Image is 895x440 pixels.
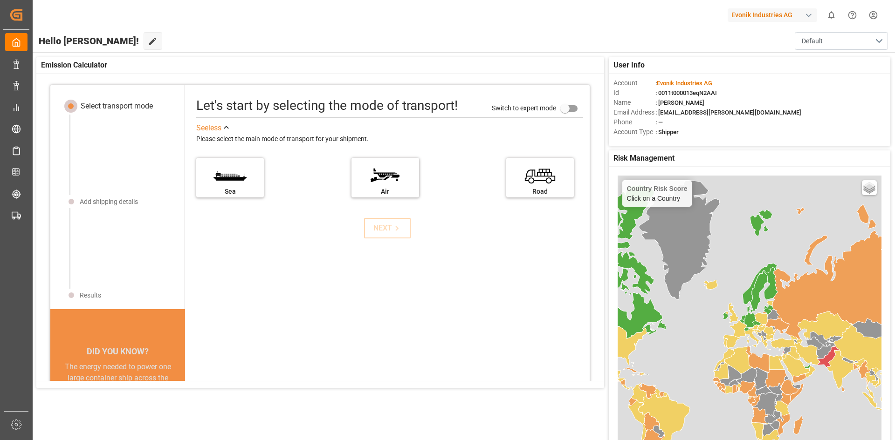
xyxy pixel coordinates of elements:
[62,361,174,428] div: The energy needed to power one large container ship across the ocean in a single day is the same ...
[821,5,842,26] button: show 0 new notifications
[172,361,185,440] button: next slide / item
[364,218,411,238] button: NEXT
[492,104,556,111] span: Switch to expert mode
[613,60,645,71] span: User Info
[613,98,655,108] span: Name
[795,32,888,50] button: open menu
[728,6,821,24] button: Evonik Industries AG
[201,187,259,196] div: Sea
[613,153,675,164] span: Risk Management
[728,8,817,22] div: Evonik Industries AG
[613,78,655,88] span: Account
[655,109,801,116] span: : [EMAIL_ADDRESS][PERSON_NAME][DOMAIN_NAME]
[196,122,221,134] div: See less
[613,108,655,117] span: Email Address
[655,129,679,135] span: : Shipper
[196,96,458,115] div: Let's start by selecting the mode of transport!
[356,187,414,196] div: Air
[627,185,688,202] div: Click on a Country
[627,185,688,192] h4: Country Risk Score
[613,88,655,98] span: Id
[842,5,863,26] button: Help Center
[81,101,153,112] div: Select transport mode
[41,60,107,71] span: Emission Calculator
[802,36,823,46] span: Default
[655,99,704,106] span: : [PERSON_NAME]
[655,119,663,126] span: : —
[655,80,712,87] span: :
[862,180,877,195] a: Layers
[196,134,583,145] div: Please select the main mode of transport for your shipment.
[613,127,655,137] span: Account Type
[511,187,569,196] div: Road
[373,223,402,234] div: NEXT
[80,197,138,207] div: Add shipping details
[39,32,139,50] span: Hello [PERSON_NAME]!
[50,342,185,361] div: DID YOU KNOW?
[613,117,655,127] span: Phone
[655,89,717,96] span: : 0011t000013eqN2AAI
[657,80,712,87] span: Evonik Industries AG
[50,361,63,440] button: previous slide / item
[80,291,101,300] div: Results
